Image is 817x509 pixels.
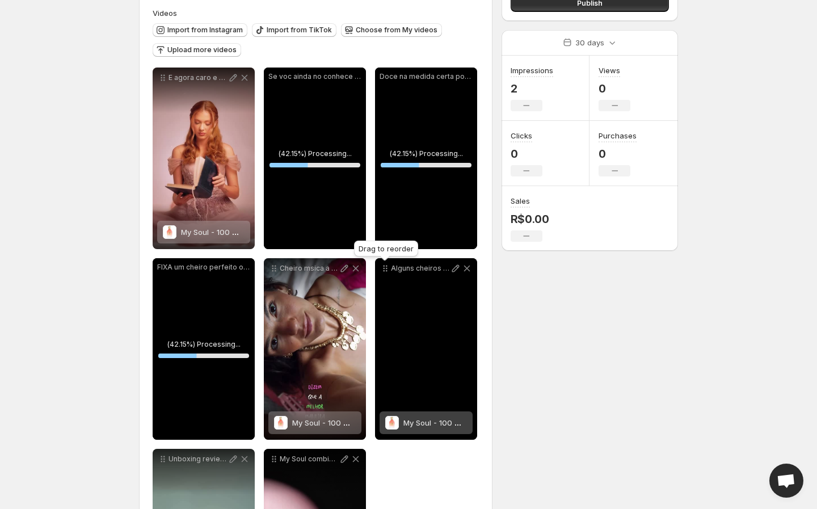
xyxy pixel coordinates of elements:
img: My Soul - 100 ml - Feminino [163,225,176,239]
h3: Clicks [511,130,532,141]
p: E agora caro e gentil leitor o diamante da temporada tem nome e essncia Ela delicada mas marcante... [169,73,228,82]
p: FIXA um cheiro perfeito o dia INTEIRO SOU APX cupom marina10 LINK NA BIO touticosmetics [157,263,250,272]
button: Upload more videos [153,43,241,57]
p: 0 [599,82,630,95]
div: E agora caro e gentil leitor o diamante da temporada tem nome e essncia Ela delicada mas marcante... [153,68,255,249]
div: Alguns cheiros tm o poder de fazer a gente voltar no tempo [PERSON_NAME] e My Soul so assim despe... [375,258,477,440]
span: Import from Instagram [167,26,243,35]
span: My Soul - 100 ml - Feminino [403,418,502,427]
div: Cheiro msica a combinao perfeita para se tornar inesquecvel Para que voc nunca passe despercebida... [264,258,366,440]
div: FIXA um cheiro perfeito o dia INTEIRO SOU APX cupom marina10 LINK NA BIO touticosmetics(42.15%) P... [153,258,255,440]
h3: Views [599,65,620,76]
p: My Soul combina flores exticas e notas frescas para criar uma fragrncia que traduz leveza com ati... [280,455,339,464]
h3: Purchases [599,130,637,141]
p: R$0.00 [511,212,549,226]
p: Cheiro msica a combinao perfeita para se tornar inesquecvel Para que voc nunca passe despercebida... [280,264,339,273]
div: Se voc ainda no conhece o Velvet Seduction da [PERSON_NAME] prepare-se No s perfume presena mistr... [264,68,366,249]
button: Import from TikTok [252,23,336,37]
span: Videos [153,9,177,18]
p: Se voc ainda no conhece o Velvet Seduction da [PERSON_NAME] prepare-se No s perfume presena mistr... [268,72,361,81]
img: My Soul - 100 ml - Feminino [385,416,399,430]
div: Doce na medida certa poderoso na essncia e delicado no toque Esse perfume da touticosmetics flora... [375,68,477,249]
a: Open chat [769,464,803,498]
p: 0 [511,147,542,161]
h3: Sales [511,195,530,207]
h3: Impressions [511,65,553,76]
p: Unboxing review da caixa mais cheirosa que j recebi A touticosmetics me enviou uma seleo incrvel ... [169,455,228,464]
span: Choose from My videos [356,26,437,35]
span: My Soul - 100 ml - Feminino [292,418,391,427]
p: 0 [599,147,637,161]
p: 30 days [575,37,604,48]
p: Alguns cheiros tm o poder de fazer a gente voltar no tempo [PERSON_NAME] e My Soul so assim despe... [391,264,450,273]
span: Upload more videos [167,45,237,54]
p: Doce na medida certa poderoso na essncia e delicado no toque Esse perfume da touticosmetics flora... [380,72,473,81]
p: 2 [511,82,553,95]
span: My Soul - 100 ml - Feminino [181,228,280,237]
button: Choose from My videos [341,23,442,37]
button: Import from Instagram [153,23,247,37]
span: Import from TikTok [267,26,332,35]
img: My Soul - 100 ml - Feminino [274,416,288,430]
